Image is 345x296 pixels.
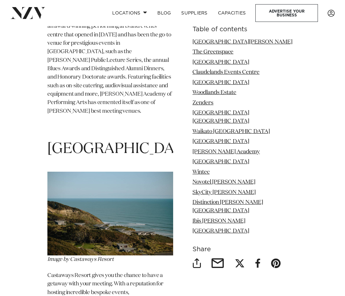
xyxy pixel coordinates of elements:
[255,4,318,22] a: Advertise your business
[192,80,249,85] a: [GEOGRAPHIC_DATA]
[192,110,249,124] a: [GEOGRAPHIC_DATA] [GEOGRAPHIC_DATA]
[192,26,298,33] h6: Table of contents
[192,90,236,95] a: Woodlands Estate
[192,179,255,185] a: Novotel [PERSON_NAME]
[192,149,260,155] a: [PERSON_NAME] Academy
[192,169,210,175] a: Wintec
[192,200,263,214] a: Distinction [PERSON_NAME][GEOGRAPHIC_DATA]
[192,139,249,144] a: [GEOGRAPHIC_DATA]
[192,159,249,165] a: [GEOGRAPHIC_DATA]
[107,6,152,20] a: Locations
[192,100,213,106] a: Zenders
[192,228,249,234] a: [GEOGRAPHIC_DATA]
[10,7,45,19] img: nzv-logo.png
[152,6,176,20] a: BLOG
[192,70,260,75] a: Claudelands Events Centre
[176,6,212,20] a: SUPPLIERS
[213,6,251,20] a: Capacities
[47,257,114,262] span: Image by Castaways Resort
[192,49,233,55] a: The Greenspace
[47,139,173,158] h1: [GEOGRAPHIC_DATA]
[192,218,245,224] a: Ibis [PERSON_NAME]
[192,190,256,195] a: SkyCity [PERSON_NAME]
[192,129,270,134] a: Waikato [GEOGRAPHIC_DATA]
[192,246,298,253] h6: Share
[192,60,249,65] a: [GEOGRAPHIC_DATA]
[192,39,292,45] a: [GEOGRAPHIC_DATA][PERSON_NAME]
